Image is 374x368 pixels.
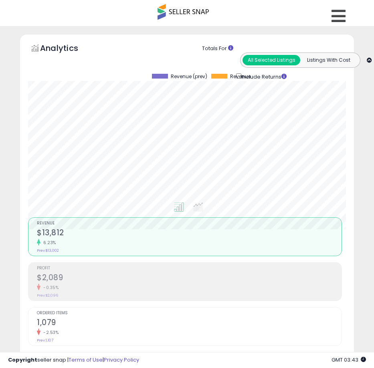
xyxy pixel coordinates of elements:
span: Ordered Items [37,311,342,315]
span: Revenue (prev) [171,74,207,79]
small: Prev: $2,096 [37,293,58,298]
small: -0.35% [40,285,59,291]
span: Profit [37,266,342,271]
a: Terms of Use [69,356,103,364]
small: 6.23% [40,240,56,246]
h2: 1,079 [37,318,342,329]
h5: Analytics [40,42,94,56]
strong: Copyright [8,356,37,364]
small: Prev: $13,002 [37,248,59,253]
div: seller snap | | [8,356,139,364]
span: 2025-08-14 03:43 GMT [332,356,366,364]
h2: $13,812 [37,228,342,239]
span: Revenue [37,221,342,226]
small: -2.53% [40,330,59,336]
h2: $2,089 [37,273,342,284]
span: Revenue [230,74,251,79]
small: Prev: 1,107 [37,338,53,343]
a: Privacy Policy [104,356,139,364]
